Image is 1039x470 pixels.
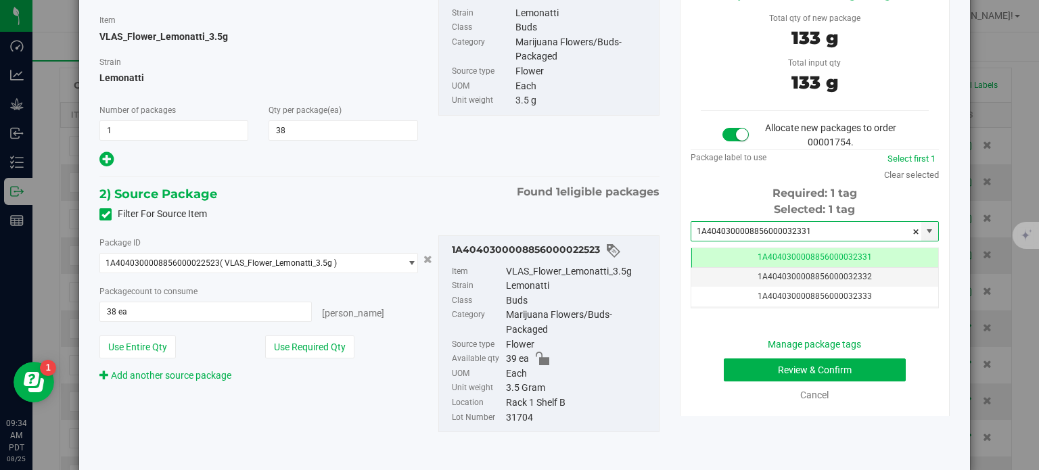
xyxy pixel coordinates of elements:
[506,381,652,396] div: 3.5 Gram
[774,203,855,216] span: Selected: 1 tag
[515,93,652,108] div: 3.5 g
[40,360,56,376] iframe: Resource center unread badge
[758,291,872,301] span: 1A4040300008856000032333
[269,105,342,115] span: Qty per package
[452,264,504,279] label: Item
[322,308,384,319] span: [PERSON_NAME]
[99,287,198,296] span: Package to consume
[912,222,920,242] span: clear
[758,272,872,281] span: 1A4040300008856000032332
[269,121,417,140] input: 38
[452,93,513,108] label: Unit weight
[506,410,652,425] div: 31704
[131,287,152,296] span: count
[506,396,652,410] div: Rack 1 Shelf B
[327,105,342,115] span: (ea)
[506,264,652,279] div: VLAS_Flower_Lemonatti_3.5g
[791,27,838,49] span: 133 g
[99,156,114,167] span: Add new output
[515,79,652,94] div: Each
[506,367,652,381] div: Each
[100,302,310,321] input: 38 ea
[452,20,513,35] label: Class
[556,185,560,198] span: 1
[452,243,652,259] div: 1A4040300008856000022523
[691,153,766,162] span: Package label to use
[419,250,436,269] button: Cancel button
[452,396,504,410] label: Location
[921,222,938,241] span: select
[452,279,504,293] label: Strain
[506,279,652,293] div: Lemonatti
[506,352,529,367] span: 39 ea
[99,184,217,204] span: 2) Source Package
[506,293,652,308] div: Buds
[452,6,513,21] label: Strain
[791,72,838,93] span: 133 g
[99,14,116,26] label: Item
[769,14,860,23] span: Total qty of new package
[106,258,220,268] span: 1A4040300008856000022523
[265,335,354,358] button: Use Required Qty
[452,367,504,381] label: UOM
[452,381,504,396] label: Unit weight
[772,187,857,199] span: Required: 1 tag
[99,68,417,88] span: Lemonatti
[452,308,504,337] label: Category
[452,410,504,425] label: Lot Number
[758,252,872,262] span: 1A4040300008856000032331
[887,154,936,164] a: Select first 1
[515,6,652,21] div: Lemonatti
[506,337,652,352] div: Flower
[452,337,504,352] label: Source type
[724,358,906,381] button: Review & Confirm
[99,370,231,381] a: Add another source package
[800,390,829,400] a: Cancel
[884,170,939,180] a: Clear selected
[99,207,207,221] label: Filter For Source Item
[765,122,896,147] span: Allocate new packages to order 00001754.
[788,58,841,68] span: Total input qty
[99,105,176,115] span: Number of packages
[452,64,513,79] label: Source type
[99,335,176,358] button: Use Entire Qty
[14,362,54,402] iframe: Resource center
[100,121,248,140] input: 1
[452,79,513,94] label: UOM
[768,339,861,350] a: Manage package tags
[517,184,660,200] span: Found eligible packages
[452,293,504,308] label: Class
[400,254,417,273] span: select
[691,222,921,241] input: Starting tag number
[515,64,652,79] div: Flower
[506,308,652,337] div: Marijuana Flowers/Buds-Packaged
[515,20,652,35] div: Buds
[99,56,121,68] label: Strain
[220,258,337,268] span: ( VLAS_Flower_Lemonatti_3.5g )
[452,35,513,64] label: Category
[452,352,504,367] label: Available qty
[99,31,228,42] span: VLAS_Flower_Lemonatti_3.5g
[515,35,652,64] div: Marijuana Flowers/Buds-Packaged
[99,238,141,248] span: Package ID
